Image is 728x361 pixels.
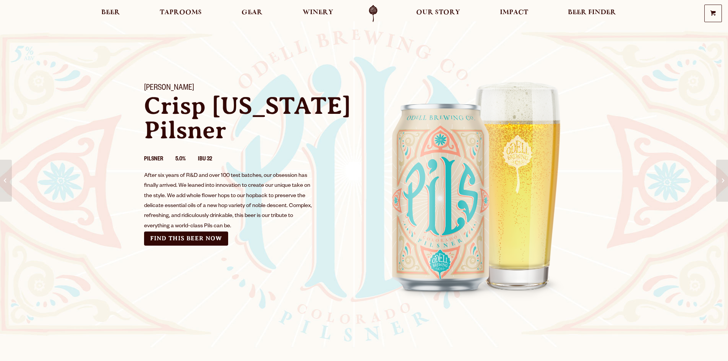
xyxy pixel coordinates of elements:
a: Taprooms [155,5,207,22]
div: After six years of R&D and over 100 test batches, our obsession has finally arrived. We leaned in... [144,171,313,231]
a: Find this Beer Now [144,231,228,246]
a: Beer Finder [563,5,621,22]
li: 5.0% [175,155,198,165]
a: Gear [237,5,268,22]
span: Our Story [416,10,460,16]
li: Pilsner [144,155,175,165]
span: Taprooms [160,10,202,16]
a: Odell Home [359,5,388,22]
a: Our Story [411,5,465,22]
a: Impact [495,5,533,22]
span: Impact [500,10,528,16]
a: Beer [96,5,125,22]
h1: [PERSON_NAME] [144,84,355,94]
li: IBU 32 [198,155,224,165]
span: Gear [242,10,263,16]
span: Beer Finder [568,10,616,16]
p: Crisp [US_STATE] Pilsner [144,94,355,142]
a: Winery [298,5,338,22]
span: Beer [101,10,120,16]
span: Winery [303,10,333,16]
